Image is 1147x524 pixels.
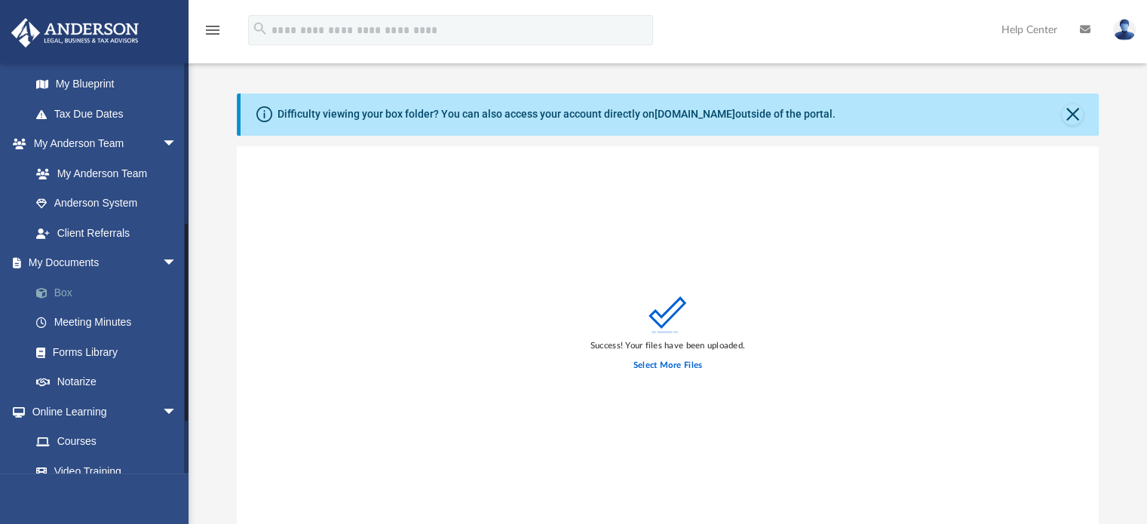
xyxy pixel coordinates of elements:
[21,367,200,397] a: Notarize
[655,108,735,120] a: [DOMAIN_NAME]
[590,339,745,353] div: Success! Your files have been uploaded.
[21,308,200,338] a: Meeting Minutes
[21,218,192,248] a: Client Referrals
[21,337,192,367] a: Forms Library
[162,129,192,160] span: arrow_drop_down
[21,427,192,457] a: Courses
[633,359,702,372] label: Select More Files
[204,21,222,39] i: menu
[252,20,268,37] i: search
[21,456,185,486] a: Video Training
[21,277,200,308] a: Box
[204,29,222,39] a: menu
[21,188,192,219] a: Anderson System
[1062,104,1083,125] button: Close
[11,129,192,159] a: My Anderson Teamarrow_drop_down
[278,106,836,122] div: Difficulty viewing your box folder? You can also access your account directly on outside of the p...
[162,397,192,427] span: arrow_drop_down
[1113,19,1136,41] img: User Pic
[162,248,192,279] span: arrow_drop_down
[21,69,192,100] a: My Blueprint
[11,397,192,427] a: Online Learningarrow_drop_down
[7,18,143,47] img: Anderson Advisors Platinum Portal
[21,99,200,129] a: Tax Due Dates
[21,158,185,188] a: My Anderson Team
[11,248,200,278] a: My Documentsarrow_drop_down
